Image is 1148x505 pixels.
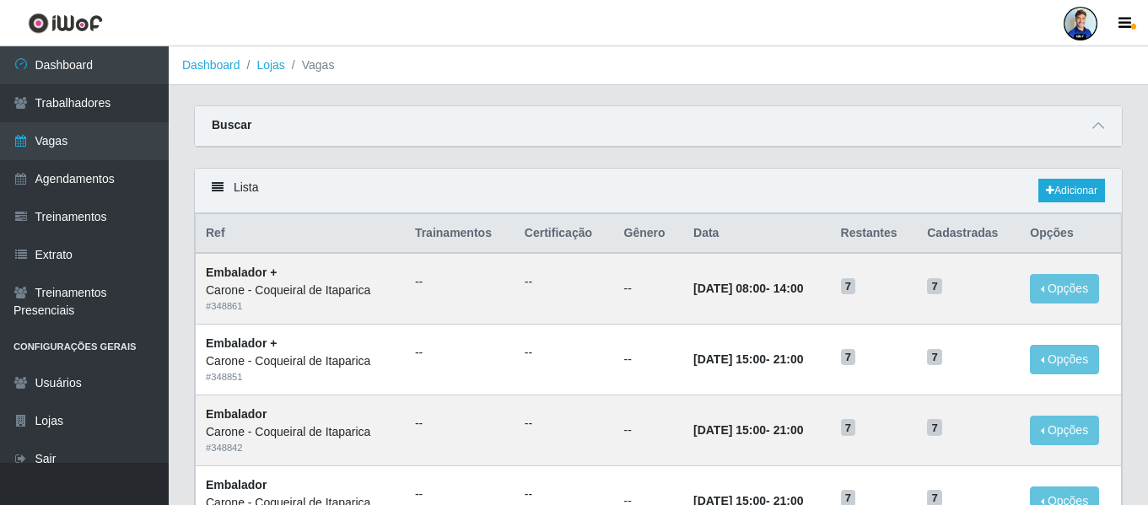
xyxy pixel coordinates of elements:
[773,282,804,295] time: 14:00
[182,58,240,72] a: Dashboard
[206,266,277,279] strong: Embalador +
[927,278,942,295] span: 7
[206,299,395,314] div: # 348861
[773,423,804,437] time: 21:00
[415,486,504,503] ul: --
[693,352,766,366] time: [DATE] 15:00
[206,423,395,441] div: Carone - Coqueiral de Itaparica
[693,282,766,295] time: [DATE] 08:00
[614,214,683,254] th: Gênero
[1038,179,1105,202] a: Adicionar
[917,214,1020,254] th: Cadastradas
[415,273,504,291] ul: --
[614,325,683,395] td: --
[285,56,335,74] li: Vagas
[525,415,604,432] ul: --
[1030,416,1099,445] button: Opções
[1030,345,1099,374] button: Opções
[196,214,405,254] th: Ref
[206,370,395,384] div: # 348851
[525,486,604,503] ul: --
[693,423,803,437] strong: -
[614,395,683,465] td: --
[831,214,918,254] th: Restantes
[525,344,604,362] ul: --
[206,407,267,421] strong: Embalador
[1020,214,1121,254] th: Opções
[415,344,504,362] ul: --
[693,282,803,295] strong: -
[195,169,1122,213] div: Lista
[927,349,942,366] span: 7
[206,336,277,350] strong: Embalador +
[525,273,604,291] ul: --
[773,352,804,366] time: 21:00
[206,282,395,299] div: Carone - Coqueiral de Itaparica
[206,478,267,492] strong: Embalador
[1030,274,1099,304] button: Opções
[169,46,1148,85] nav: breadcrumb
[683,214,831,254] th: Data
[212,118,251,132] strong: Buscar
[841,349,856,366] span: 7
[693,352,803,366] strong: -
[206,352,395,370] div: Carone - Coqueiral de Itaparica
[927,419,942,436] span: 7
[206,441,395,455] div: # 348842
[415,415,504,432] ul: --
[405,214,515,254] th: Trainamentos
[841,278,856,295] span: 7
[614,253,683,324] td: --
[515,214,614,254] th: Certificação
[693,423,766,437] time: [DATE] 15:00
[841,419,856,436] span: 7
[256,58,284,72] a: Lojas
[28,13,103,34] img: CoreUI Logo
